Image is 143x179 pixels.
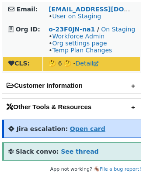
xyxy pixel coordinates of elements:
a: On Staging [101,26,135,33]
strong: Slack convo: [16,148,59,155]
a: o-23F0JN-na1 [49,26,95,33]
strong: Org ID: [16,26,40,33]
footer: App not working? 🪳 [2,165,141,174]
a: File a bug report! [100,166,141,172]
strong: CLS: [8,60,30,67]
td: 🤔 6 🤔 - [43,57,140,71]
h2: Customer Information [2,77,141,93]
a: Org settings page [52,40,107,47]
strong: / [97,26,99,33]
span: • [49,13,101,20]
span: • • • [49,33,112,54]
a: Workforce Admin [52,33,105,40]
a: Open card [70,125,105,132]
strong: Jira escalation: [17,125,68,132]
a: Temp Plan Changes [52,47,112,54]
strong: Email: [17,6,38,13]
a: User on Staging [52,13,101,20]
h2: Other Tools & Resources [2,99,141,115]
a: See thread [61,148,98,155]
a: Detail [76,60,98,67]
